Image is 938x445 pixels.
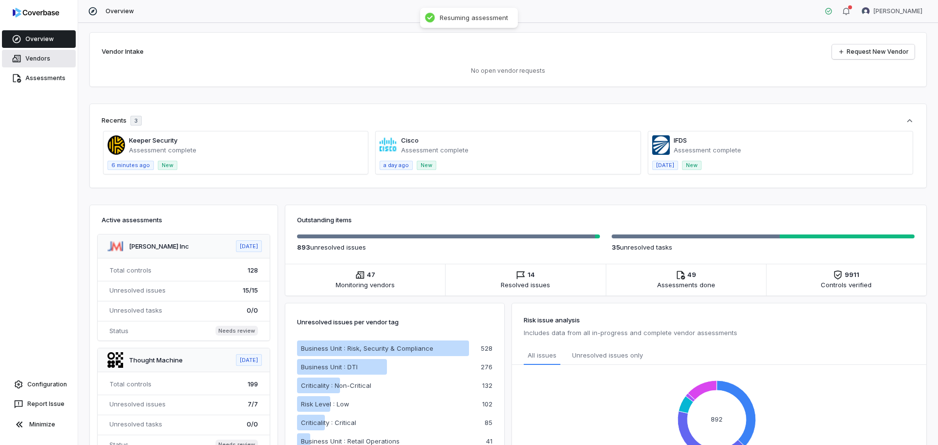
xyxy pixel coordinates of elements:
[4,395,74,413] button: Report Issue
[481,345,492,352] p: 528
[845,270,859,280] span: 9911
[297,242,600,252] p: unresolved issue s
[367,270,375,280] span: 47
[482,382,492,389] p: 132
[102,47,144,57] h2: Vendor Intake
[674,136,687,144] a: IFDS
[524,315,915,325] h3: Risk issue analysis
[711,415,723,423] text: 892
[2,50,76,67] a: Vendors
[301,381,371,390] p: Criticality : Non-Critical
[4,376,74,393] a: Configuration
[13,8,59,18] img: logo-D7KZi-bG.svg
[102,215,266,225] h3: Active assessments
[524,327,915,339] p: Includes data from all in-progress and complete vendor assessments
[821,280,872,290] span: Controls verified
[106,7,134,15] span: Overview
[486,438,492,445] p: 41
[440,14,508,22] div: Resuming assessment
[2,30,76,48] a: Overview
[301,418,356,427] p: Criticality : Critical
[501,280,550,290] span: Resolved issues
[482,401,492,407] p: 102
[687,270,696,280] span: 49
[297,215,915,225] h3: Outstanding items
[129,242,189,250] a: [PERSON_NAME] Inc
[832,44,915,59] a: Request New Vendor
[572,350,643,361] span: Unresolved issues only
[485,420,492,426] p: 85
[129,356,183,364] a: Thought Machine
[129,136,177,144] a: Keeper Security
[528,270,535,280] span: 14
[401,136,419,144] a: Cisco
[874,7,922,15] span: [PERSON_NAME]
[528,350,556,360] span: All issues
[297,315,399,329] p: Unresolved issues per vendor tag
[336,280,395,290] span: Monitoring vendors
[301,362,358,372] p: Business Unit : DTI
[134,117,138,125] span: 3
[102,67,915,75] p: No open vendor requests
[481,364,492,370] p: 276
[2,69,76,87] a: Assessments
[297,243,310,251] span: 893
[4,415,74,434] button: Minimize
[862,7,870,15] img: Esther Barreto avatar
[301,343,433,353] p: Business Unit : Risk, Security & Compliance
[102,116,915,126] button: Recents3
[612,242,915,252] p: unresolved task s
[612,243,620,251] span: 35
[657,280,715,290] span: Assessments done
[301,399,349,409] p: Risk Level : Low
[856,4,928,19] button: Esther Barreto avatar[PERSON_NAME]
[102,116,142,126] div: Recents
